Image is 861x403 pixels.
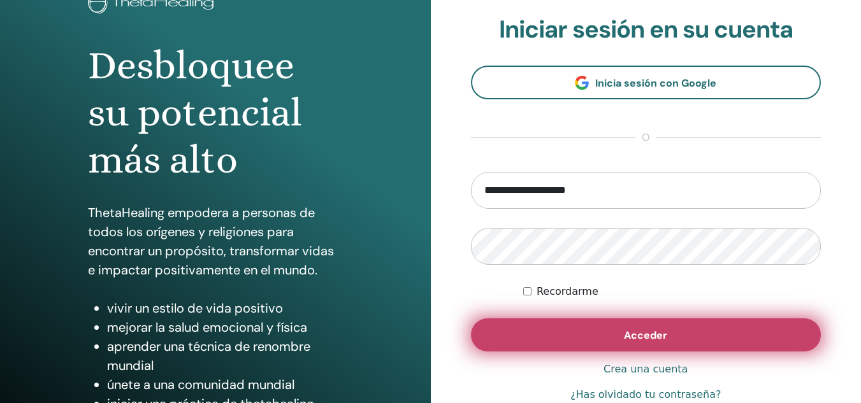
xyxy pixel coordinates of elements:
li: vivir un estilo de vida positivo [107,299,343,318]
a: Inicia sesión con Google [471,66,821,99]
h1: Desbloquee su potencial más alto [88,42,343,184]
label: Recordarme [537,284,598,299]
li: únete a una comunidad mundial [107,375,343,394]
span: Acceder [624,329,667,342]
li: aprender una técnica de renombre mundial [107,337,343,375]
p: ThetaHealing empodera a personas de todos los orígenes y religiones para encontrar un propósito, ... [88,203,343,279]
a: Crea una cuenta [604,362,688,377]
h2: Iniciar sesión en su cuenta [471,15,821,45]
li: mejorar la salud emocional y física [107,318,343,337]
a: ¿Has olvidado tu contraseña? [570,387,721,402]
span: Inicia sesión con Google [595,76,716,90]
div: Mantenerme autenticado indefinidamente o hasta cerrar la sesión manualmente [523,284,821,299]
span: o [635,130,656,145]
button: Acceder [471,318,821,351]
